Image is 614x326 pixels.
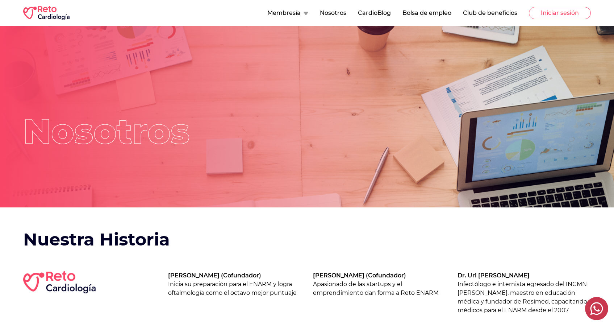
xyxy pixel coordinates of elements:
p: Inicia su preparación para el ENARM y logra oftalmología como el octavo mejor puntuaje [168,280,301,297]
p: Dr. Uri [PERSON_NAME] [458,271,591,280]
button: Iniciar sesión [529,7,591,19]
button: Nosotros [320,9,346,17]
p: Infectólogo e internista egresado del INCMN [PERSON_NAME], maestro en educación médica y fundador... [458,280,591,315]
button: CardioBlog [358,9,391,17]
img: reto md logo [23,271,96,294]
h2: Nuestra Historia [23,231,591,248]
p: [PERSON_NAME] (Cofundador) [313,271,446,280]
p: Nosotros [23,73,190,149]
p: [PERSON_NAME] (Cofundador) [168,271,301,280]
p: Apasionado de las startups y el emprendimiento dan forma a Reto ENARM [313,280,446,297]
img: RETO Cardio Logo [23,6,70,20]
button: Club de beneficios [463,9,517,17]
button: Membresía [267,9,308,17]
button: Bolsa de empleo [402,9,451,17]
